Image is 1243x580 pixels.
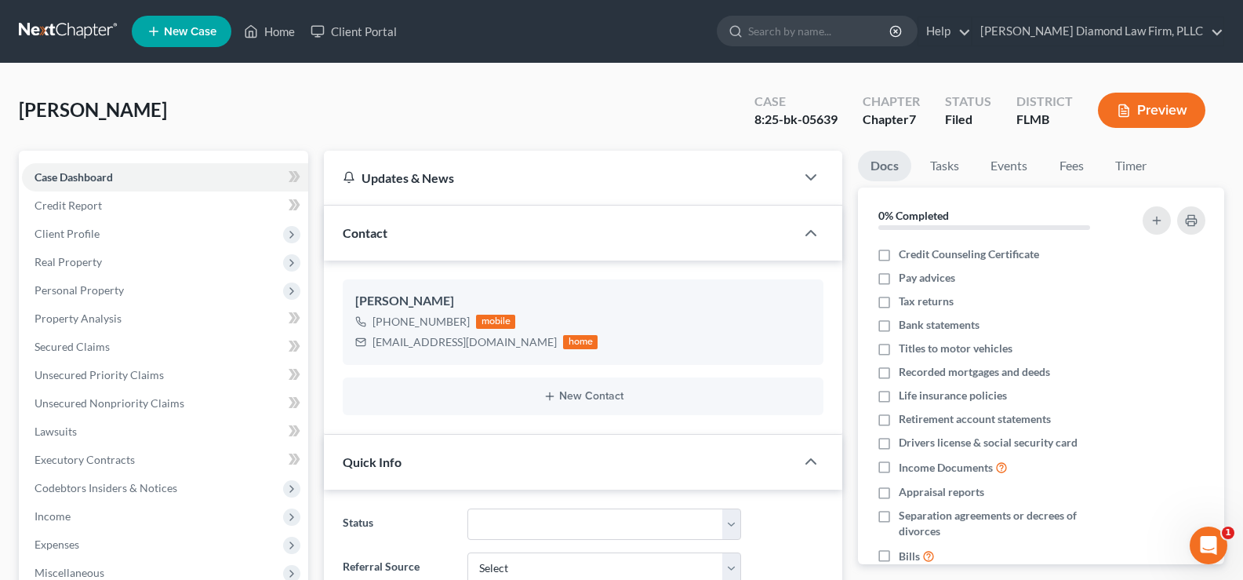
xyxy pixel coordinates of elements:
[355,292,811,311] div: [PERSON_NAME]
[899,435,1078,451] span: Drivers license & social security card
[22,192,308,220] a: Credit Report
[355,390,811,403] button: New Contact
[35,368,164,381] span: Unsecured Priority Claims
[373,334,557,350] div: [EMAIL_ADDRESS][DOMAIN_NAME]
[899,484,984,500] span: Appraisal reports
[899,317,979,333] span: Bank statements
[899,411,1051,427] span: Retirement account statements
[164,26,216,38] span: New Case
[899,508,1119,539] span: Separation agreements or decrees of divorces
[22,163,308,192] a: Case Dashboard
[978,151,1040,181] a: Events
[1098,93,1205,128] button: Preview
[35,509,71,523] span: Income
[343,170,776,186] div: Updates & News
[343,454,402,469] span: Quick Info
[35,481,177,494] span: Codebtors Insiders & Notices
[22,333,308,361] a: Secured Claims
[1016,111,1073,129] div: FLMB
[35,538,79,551] span: Expenses
[909,111,916,126] span: 7
[35,227,100,240] span: Client Profile
[899,270,955,286] span: Pay advices
[918,151,972,181] a: Tasks
[1190,527,1227,564] iframe: Intercom live chat
[1103,151,1159,181] a: Timer
[945,93,991,111] div: Status
[35,425,77,438] span: Lawsuits
[35,340,110,353] span: Secured Claims
[1016,93,1073,111] div: District
[19,98,167,121] span: [PERSON_NAME]
[899,246,1039,262] span: Credit Counseling Certificate
[858,151,911,181] a: Docs
[343,225,387,240] span: Contact
[754,111,838,129] div: 8:25-bk-05639
[335,509,459,540] label: Status
[35,566,104,579] span: Miscellaneous
[22,446,308,474] a: Executory Contracts
[899,549,920,564] span: Bills
[476,315,515,329] div: mobile
[22,305,308,333] a: Property Analysis
[899,364,1050,380] span: Recorded mortgages and deeds
[35,312,122,325] span: Property Analysis
[22,361,308,389] a: Unsecured Priority Claims
[35,283,124,297] span: Personal Property
[899,294,954,309] span: Tax returns
[918,17,971,46] a: Help
[1046,151,1096,181] a: Fees
[878,209,949,222] strong: 0% Completed
[899,460,993,476] span: Income Documents
[35,170,113,184] span: Case Dashboard
[754,93,838,111] div: Case
[899,341,1012,356] span: Titles to motor vehicles
[373,314,470,330] div: [PHONE_NUMBER]
[303,17,405,46] a: Client Portal
[748,16,892,46] input: Search by name...
[22,418,308,446] a: Lawsuits
[899,388,1007,403] span: Life insurance policies
[863,93,920,111] div: Chapter
[35,396,184,410] span: Unsecured Nonpriority Claims
[863,111,920,129] div: Chapter
[945,111,991,129] div: Filed
[35,199,102,212] span: Credit Report
[563,335,598,349] div: home
[35,453,135,466] span: Executory Contracts
[35,255,102,268] span: Real Property
[22,389,308,418] a: Unsecured Nonpriority Claims
[972,17,1223,46] a: [PERSON_NAME] Diamond Law Firm, PLLC
[1222,527,1234,539] span: 1
[236,17,303,46] a: Home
